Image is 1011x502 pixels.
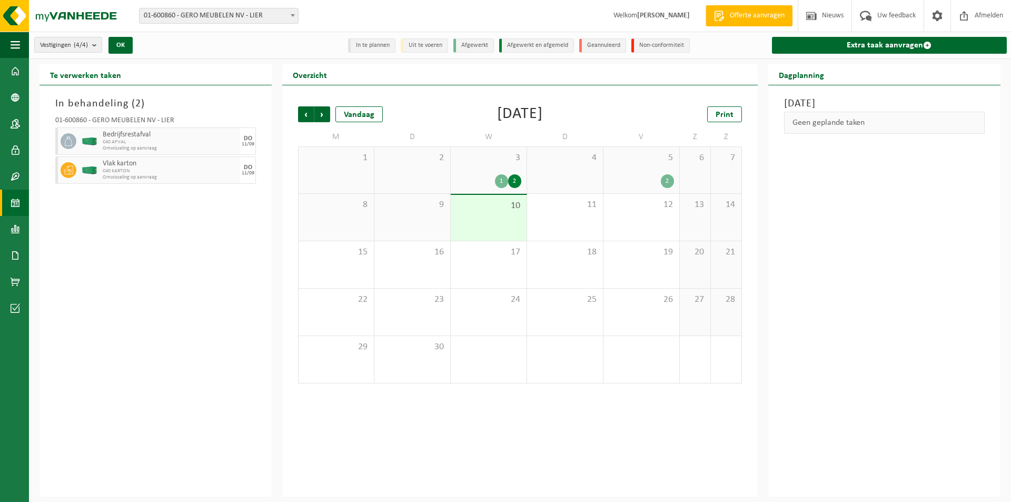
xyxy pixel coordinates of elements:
[453,38,494,53] li: Afgewerkt
[784,112,985,134] div: Geen geplande taken
[711,127,742,146] td: Z
[784,96,985,112] h3: [DATE]
[727,11,787,21] span: Offerte aanvragen
[716,152,736,164] span: 7
[685,294,705,306] span: 27
[772,37,1007,54] a: Extra taak aanvragen
[298,127,374,146] td: M
[716,199,736,211] span: 14
[508,174,521,188] div: 2
[495,174,508,188] div: 1
[497,106,543,122] div: [DATE]
[139,8,299,24] span: 01-600860 - GERO MEUBELEN NV - LIER
[685,152,705,164] span: 6
[401,38,448,53] li: Uit te voeren
[716,111,734,119] span: Print
[82,166,97,174] img: HK-XC-40-GN-00
[768,64,835,85] h2: Dagplanning
[242,142,254,147] div: 11/09
[609,294,674,306] span: 26
[244,164,252,171] div: DO
[34,37,102,53] button: Vestigingen(4/4)
[527,127,603,146] td: D
[348,38,395,53] li: In te plannen
[380,152,445,164] span: 2
[456,200,521,212] span: 10
[685,247,705,258] span: 20
[532,199,598,211] span: 11
[282,64,338,85] h2: Overzicht
[74,42,88,48] count: (4/4)
[374,127,451,146] td: D
[314,106,330,122] span: Volgende
[380,199,445,211] span: 9
[685,199,705,211] span: 13
[609,247,674,258] span: 19
[82,137,97,145] img: HK-XC-40-GN-00
[335,106,383,122] div: Vandaag
[631,38,690,53] li: Non-conformiteit
[532,247,598,258] span: 18
[242,171,254,176] div: 11/09
[456,247,521,258] span: 17
[609,152,674,164] span: 5
[244,135,252,142] div: DO
[716,294,736,306] span: 28
[304,152,369,164] span: 1
[532,294,598,306] span: 25
[103,145,237,152] span: Omwisseling op aanvraag
[456,152,521,164] span: 3
[716,247,736,258] span: 21
[603,127,680,146] td: V
[499,38,574,53] li: Afgewerkt en afgemeld
[680,127,711,146] td: Z
[304,294,369,306] span: 22
[55,96,256,112] h3: In behandeling ( )
[661,174,674,188] div: 2
[637,12,690,19] strong: [PERSON_NAME]
[304,247,369,258] span: 15
[380,341,445,353] span: 30
[380,247,445,258] span: 16
[135,99,141,109] span: 2
[380,294,445,306] span: 23
[140,8,298,23] span: 01-600860 - GERO MEUBELEN NV - LIER
[706,5,792,26] a: Offerte aanvragen
[304,199,369,211] span: 8
[304,341,369,353] span: 29
[108,37,133,54] button: OK
[609,199,674,211] span: 12
[579,38,626,53] li: Geannuleerd
[103,174,237,181] span: Omwisseling op aanvraag
[532,152,598,164] span: 4
[707,106,742,122] a: Print
[40,37,88,53] span: Vestigingen
[103,168,237,174] span: C40 KARTON
[456,294,521,306] span: 24
[451,127,527,146] td: W
[103,131,237,139] span: Bedrijfsrestafval
[103,160,237,168] span: Vlak karton
[298,106,314,122] span: Vorige
[103,139,237,145] span: C40 AFVAL
[39,64,132,85] h2: Te verwerken taken
[55,117,256,127] div: 01-600860 - GERO MEUBELEN NV - LIER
